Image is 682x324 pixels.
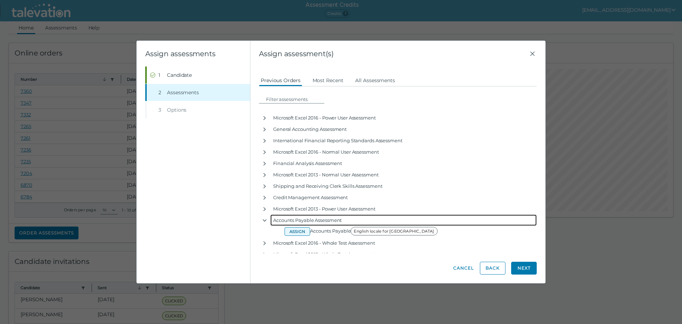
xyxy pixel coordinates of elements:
span: Assessments [167,89,199,96]
button: Assign [285,227,310,236]
span: Assign assessment(s) [259,49,528,58]
nav: Wizard steps [145,67,250,118]
clr-wizard-title: Assign assessments [145,49,215,58]
button: All Assessments [353,74,397,86]
div: Accounts Payable Assessment [270,214,537,226]
div: General Accounting Assessment [270,123,537,135]
div: Microsoft Excel 2013 - Whole Test Assessment [270,249,537,260]
button: Back [480,262,505,275]
div: Microsoft Excel 2016 - Whole Test Assessment [270,237,537,249]
div: Shipping and Receiving Clerk Skills Assessment [270,180,537,192]
button: Completed [147,67,250,84]
button: Most Recent [311,74,345,86]
button: Cancel [453,262,474,275]
div: Microsoft Excel 2016 - Power User Assessment [270,112,537,123]
button: Close [528,49,537,58]
div: Microsoft Excel 2013 - Normal User Assessment [270,169,537,180]
div: Financial Analysis Assessment [270,158,537,169]
div: Microsoft Excel 2013 - Power User Assessment [270,203,537,214]
button: 2Assessments [147,84,250,101]
button: Next [511,262,537,275]
span: Candidate [167,71,192,79]
div: International Financial Reporting Standards Assessment [270,135,537,146]
button: Previous Orders [259,74,302,86]
span: Accounts Payable [310,228,440,234]
span: English locale for [GEOGRAPHIC_DATA] [351,227,437,235]
div: Credit Management Assessment [270,192,537,203]
div: Microsoft Excel 2016 - Normal User Assessment [270,146,537,158]
cds-icon: Completed [150,72,156,78]
div: 2 [158,89,164,96]
input: Filter assessments [263,95,324,103]
div: 1 [158,71,164,79]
